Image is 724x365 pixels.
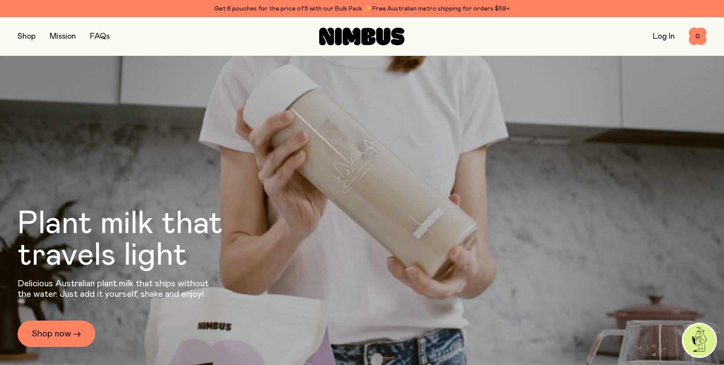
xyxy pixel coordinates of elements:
[18,208,270,271] h1: Plant milk that travels light
[50,33,76,40] a: Mission
[18,278,214,299] p: Delicious Australian plant milk that ships without the water. Just add it yourself, shake and enjoy!
[18,321,95,347] a: Shop now →
[18,4,706,14] div: Get 6 pouches for the price of 5 with our Bulk Pack ✨ Free Australian metro shipping for orders $59+
[683,324,716,357] img: agent
[689,28,706,45] button: 0
[90,33,110,40] a: FAQs
[653,33,675,40] a: Log In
